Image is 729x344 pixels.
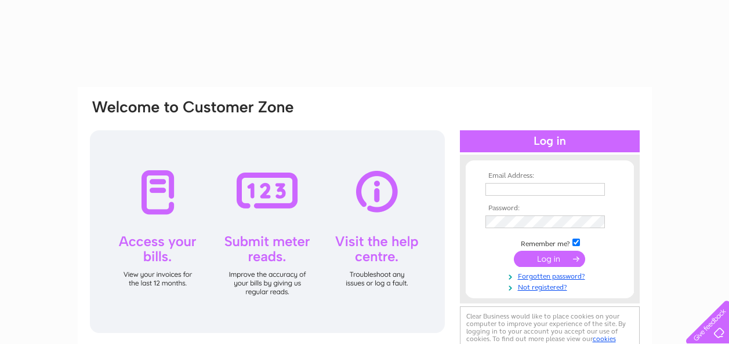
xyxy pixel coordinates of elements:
[485,281,617,292] a: Not registered?
[483,237,617,248] td: Remember me?
[483,172,617,180] th: Email Address:
[483,204,617,213] th: Password:
[514,251,585,267] input: Submit
[485,270,617,281] a: Forgotten password?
